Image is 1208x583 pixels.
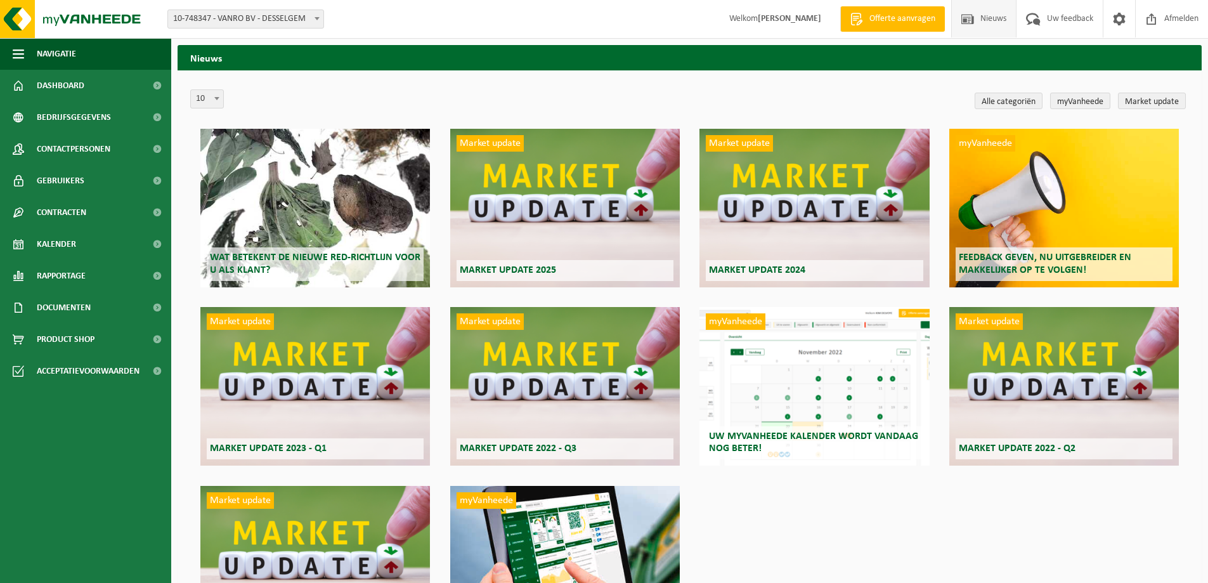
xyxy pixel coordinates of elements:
a: myVanheede Feedback geven, nu uitgebreider en makkelijker op te volgen! [949,129,1179,287]
span: Dashboard [37,70,84,102]
span: myVanheede [956,135,1015,152]
span: Acceptatievoorwaarden [37,355,140,387]
span: Market update 2022 - Q3 [460,443,576,454]
a: Market update Market update 2022 - Q3 [450,307,680,466]
span: 10-748347 - VANRO BV - DESSELGEM [168,10,323,28]
span: 10 [191,90,223,108]
span: Gebruikers [37,165,84,197]
span: Market update [457,313,524,330]
a: Market update Market update 2022 - Q2 [949,307,1179,466]
a: Market update Market update 2025 [450,129,680,287]
a: Offerte aanvragen [840,6,945,32]
a: Wat betekent de nieuwe RED-richtlijn voor u als klant? [200,129,430,287]
a: Market update Market update 2024 [699,129,929,287]
span: Market update [207,313,274,330]
span: Bedrijfsgegevens [37,102,111,133]
h2: Nieuws [178,45,1202,70]
span: myVanheede [706,313,765,330]
a: myVanheede Uw myVanheede kalender wordt vandaag nog beter! [699,307,929,466]
span: Market update [457,135,524,152]
span: Market update [207,492,274,509]
span: 10-748347 - VANRO BV - DESSELGEM [167,10,324,29]
span: Product Shop [37,324,94,355]
span: Market update [956,313,1023,330]
span: Documenten [37,292,91,324]
span: Offerte aanvragen [866,13,938,25]
span: Wat betekent de nieuwe RED-richtlijn voor u als klant? [210,252,420,275]
a: myVanheede [1050,93,1110,109]
span: 10 [190,89,224,108]
span: Contactpersonen [37,133,110,165]
span: Navigatie [37,38,76,70]
span: Market update [706,135,773,152]
span: Uw myVanheede kalender wordt vandaag nog beter! [709,431,918,454]
span: Kalender [37,228,76,260]
span: Contracten [37,197,86,228]
span: myVanheede [457,492,516,509]
span: Market update 2025 [460,265,556,275]
span: Market update 2023 - Q1 [210,443,327,454]
span: Market update 2024 [709,265,805,275]
a: Market update Market update 2023 - Q1 [200,307,430,466]
span: Feedback geven, nu uitgebreider en makkelijker op te volgen! [959,252,1131,275]
strong: [PERSON_NAME] [758,14,821,23]
a: Market update [1118,93,1186,109]
span: Market update 2022 - Q2 [959,443,1075,454]
span: Rapportage [37,260,86,292]
a: Alle categoriën [975,93,1042,109]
